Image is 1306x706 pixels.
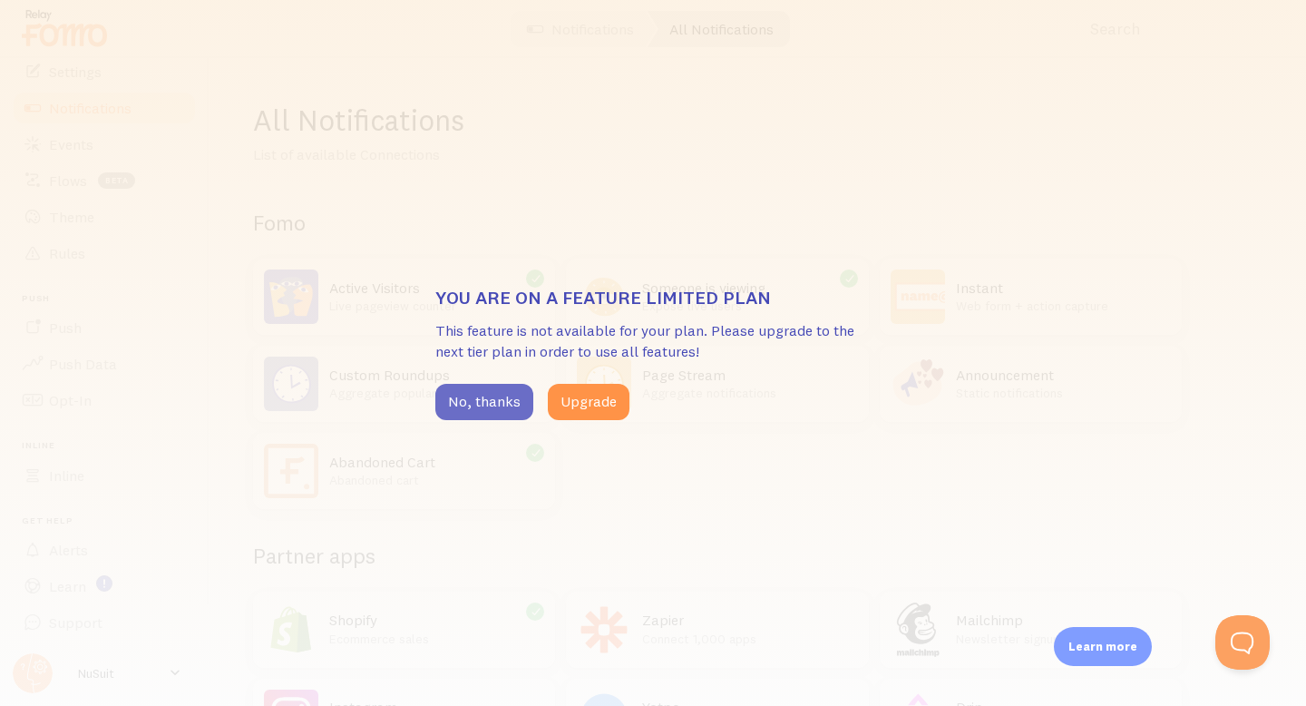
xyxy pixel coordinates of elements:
p: Learn more [1068,638,1137,655]
button: Upgrade [548,384,629,420]
p: This feature is not available for your plan. Please upgrade to the next tier plan in order to use... [435,320,871,362]
button: No, thanks [435,384,533,420]
h3: You are on a feature limited plan [435,286,871,309]
div: Learn more [1054,627,1152,666]
iframe: Help Scout Beacon - Open [1215,615,1270,670]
